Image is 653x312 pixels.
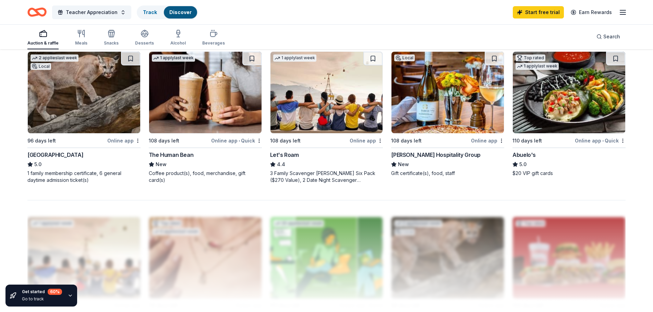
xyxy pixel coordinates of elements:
[143,9,157,15] a: Track
[66,8,118,16] span: Teacher Appreciation
[202,27,225,49] button: Beverages
[149,151,193,159] div: The Human Bean
[135,40,154,46] div: Desserts
[27,4,47,20] a: Home
[516,54,545,61] div: Top rated
[149,52,262,133] img: Image for The Human Bean
[513,52,625,133] img: Image for Abuelo's
[512,151,536,159] div: Abuelo's
[239,138,240,143] span: •
[512,51,626,177] a: Image for Abuelo's Top rated1 applylast week110 days leftOnline app•QuickAbuelo's5.0$20 VIP gift ...
[394,54,415,61] div: Local
[149,170,262,184] div: Coffee product(s), food, merchandise, gift card(s)
[27,51,141,184] a: Image for Houston Zoo2 applieslast weekLocal96 days leftOnline app[GEOGRAPHIC_DATA]5.01 family me...
[149,51,262,184] a: Image for The Human Bean1 applylast week108 days leftOnline app•QuickThe Human BeanNewCoffee prod...
[149,137,179,145] div: 108 days left
[519,160,527,169] span: 5.0
[391,170,504,177] div: Gift certificate(s), food, staff
[22,296,62,302] div: Go to track
[471,136,504,145] div: Online app
[27,151,83,159] div: [GEOGRAPHIC_DATA]
[31,54,78,62] div: 2 applies last week
[27,27,59,49] button: Auction & raffle
[202,40,225,46] div: Beverages
[27,40,59,46] div: Auction & raffle
[169,9,192,15] a: Discover
[270,52,383,133] img: Image for Let's Roam
[170,27,186,49] button: Alcohol
[513,6,564,18] a: Start free trial
[31,63,51,70] div: Local
[591,30,626,43] button: Search
[391,151,481,159] div: [PERSON_NAME] Hospitality Group
[391,137,422,145] div: 108 days left
[277,160,285,169] span: 4.4
[350,136,383,145] div: Online app
[270,51,383,184] a: Image for Let's Roam1 applylast week108 days leftOnline appLet's Roam4.43 Family Scavenger [PERSO...
[156,160,167,169] span: New
[75,40,87,46] div: Meals
[107,136,141,145] div: Online app
[603,33,620,41] span: Search
[152,54,195,62] div: 1 apply last week
[48,289,62,295] div: 60 %
[391,52,504,133] img: Image for Berg Hospitality Group
[170,40,186,46] div: Alcohol
[398,160,409,169] span: New
[137,5,198,19] button: TrackDiscover
[512,170,626,177] div: $20 VIP gift cards
[104,27,119,49] button: Snacks
[567,6,616,18] a: Earn Rewards
[516,63,559,70] div: 1 apply last week
[52,5,131,19] button: Teacher Appreciation
[273,54,316,62] div: 1 apply last week
[270,151,299,159] div: Let's Roam
[270,137,301,145] div: 108 days left
[27,137,56,145] div: 96 days left
[28,52,140,133] img: Image for Houston Zoo
[602,138,604,143] span: •
[391,51,504,177] a: Image for Berg Hospitality GroupLocal108 days leftOnline app[PERSON_NAME] Hospitality GroupNewGif...
[135,27,154,49] button: Desserts
[34,160,41,169] span: 5.0
[27,170,141,184] div: 1 family membership certificate, 6 general daytime admission ticket(s)
[512,137,542,145] div: 110 days left
[211,136,262,145] div: Online app Quick
[575,136,626,145] div: Online app Quick
[104,40,119,46] div: Snacks
[270,170,383,184] div: 3 Family Scavenger [PERSON_NAME] Six Pack ($270 Value), 2 Date Night Scavenger [PERSON_NAME] Two ...
[22,289,62,295] div: Get started
[75,27,87,49] button: Meals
